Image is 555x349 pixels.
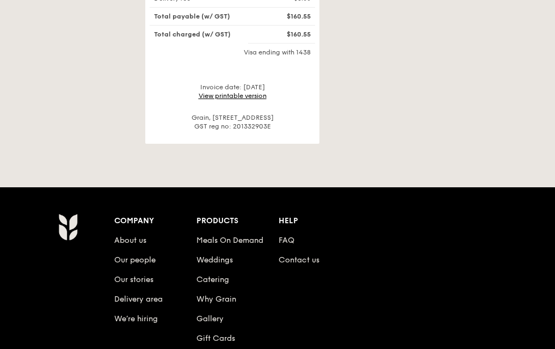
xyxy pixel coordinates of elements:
[261,12,317,21] div: $160.55
[114,255,156,265] a: Our people
[196,275,229,284] a: Catering
[279,213,361,229] div: Help
[114,213,196,229] div: Company
[196,255,233,265] a: Weddings
[114,295,163,304] a: Delivery area
[279,236,294,245] a: FAQ
[154,13,230,20] span: Total payable (w/ GST)
[150,48,315,57] div: Visa ending with 1438
[279,255,319,265] a: Contact us
[196,295,236,304] a: Why Grain
[114,236,146,245] a: About us
[196,236,263,245] a: Meals On Demand
[58,213,77,241] img: Grain
[114,314,158,323] a: We’re hiring
[150,83,315,100] div: Invoice date: [DATE]
[150,113,315,131] div: Grain, [STREET_ADDRESS] GST reg no: 201332903E
[199,92,267,100] a: View printable version
[196,314,224,323] a: Gallery
[196,334,235,343] a: Gift Cards
[196,213,279,229] div: Products
[147,30,261,39] div: Total charged (w/ GST)
[261,30,317,39] div: $160.55
[114,275,153,284] a: Our stories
